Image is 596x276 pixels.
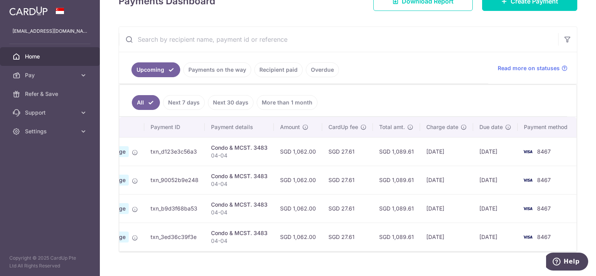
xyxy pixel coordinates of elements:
[537,148,551,155] span: 8467
[257,95,318,110] a: More than 1 month
[420,137,473,166] td: [DATE]
[144,137,205,166] td: txn_d123e3c56a3
[518,117,577,137] th: Payment method
[473,137,518,166] td: [DATE]
[144,194,205,223] td: txn_b9d3f68ba53
[379,123,405,131] span: Total amt.
[473,223,518,251] td: [DATE]
[498,64,568,72] a: Read more on statuses
[211,172,268,180] div: Condo & MCST. 3483
[322,137,373,166] td: SGD 27.61
[306,62,339,77] a: Overdue
[426,123,458,131] span: Charge date
[280,123,300,131] span: Amount
[211,152,268,159] p: 04-04
[373,166,420,194] td: SGD 1,089.61
[211,237,268,245] p: 04-04
[520,232,536,242] img: Bank Card
[420,194,473,223] td: [DATE]
[25,71,76,79] span: Pay
[328,123,358,131] span: CardUp fee
[322,223,373,251] td: SGD 27.61
[274,223,322,251] td: SGD 1,062.00
[211,229,268,237] div: Condo & MCST. 3483
[322,166,373,194] td: SGD 27.61
[537,177,551,183] span: 8467
[373,223,420,251] td: SGD 1,089.61
[12,27,87,35] p: [EMAIL_ADDRESS][DOMAIN_NAME]
[211,201,268,209] div: Condo & MCST. 3483
[119,27,558,52] input: Search by recipient name, payment id or reference
[520,147,536,156] img: Bank Card
[274,194,322,223] td: SGD 1,062.00
[25,53,76,60] span: Home
[537,205,551,212] span: 8467
[498,64,560,72] span: Read more on statuses
[274,137,322,166] td: SGD 1,062.00
[420,166,473,194] td: [DATE]
[473,194,518,223] td: [DATE]
[25,90,76,98] span: Refer & Save
[163,95,205,110] a: Next 7 days
[537,234,551,240] span: 8467
[211,144,268,152] div: Condo & MCST. 3483
[420,223,473,251] td: [DATE]
[254,62,303,77] a: Recipient paid
[144,223,205,251] td: txn_3ed36c39f3e
[25,109,76,117] span: Support
[546,253,588,272] iframe: Opens a widget where you can find more information
[211,209,268,216] p: 04-04
[144,166,205,194] td: txn_90052b9e248
[205,117,274,137] th: Payment details
[520,204,536,213] img: Bank Card
[479,123,503,131] span: Due date
[322,194,373,223] td: SGD 27.61
[520,175,536,185] img: Bank Card
[473,166,518,194] td: [DATE]
[274,166,322,194] td: SGD 1,062.00
[132,95,160,110] a: All
[131,62,180,77] a: Upcoming
[144,117,205,137] th: Payment ID
[373,137,420,166] td: SGD 1,089.61
[373,194,420,223] td: SGD 1,089.61
[208,95,254,110] a: Next 30 days
[9,6,48,16] img: CardUp
[183,62,251,77] a: Payments on the way
[25,127,76,135] span: Settings
[211,180,268,188] p: 04-04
